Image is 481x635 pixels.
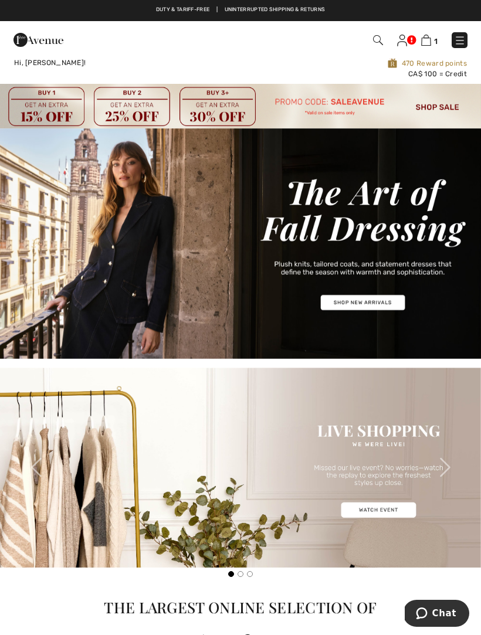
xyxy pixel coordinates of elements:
span: Hi, [PERSON_NAME]! [14,59,86,67]
p: The Largest Online Selection of [7,596,474,618]
span: 1 [434,37,438,46]
button: Slide 1 [228,571,234,577]
iframe: Opens a widget where you can chat to one of our agents [405,600,469,629]
a: 1 [421,33,438,47]
img: Menu [454,35,466,46]
img: Search [373,35,383,45]
img: Shopping Bag [421,35,431,46]
img: Avenue Rewards [388,57,397,69]
img: 1ère Avenue [13,28,63,52]
img: My Info [397,35,407,46]
button: Slide 3 [247,571,253,577]
a: Hi, [PERSON_NAME]!470 Reward pointsCA$ 100 = Credit [5,57,476,79]
a: 1ère Avenue [13,33,63,45]
span: 470 Reward points [208,57,467,69]
div: CA$ 100 = Credit [208,69,467,79]
button: Slide 2 [238,571,243,577]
